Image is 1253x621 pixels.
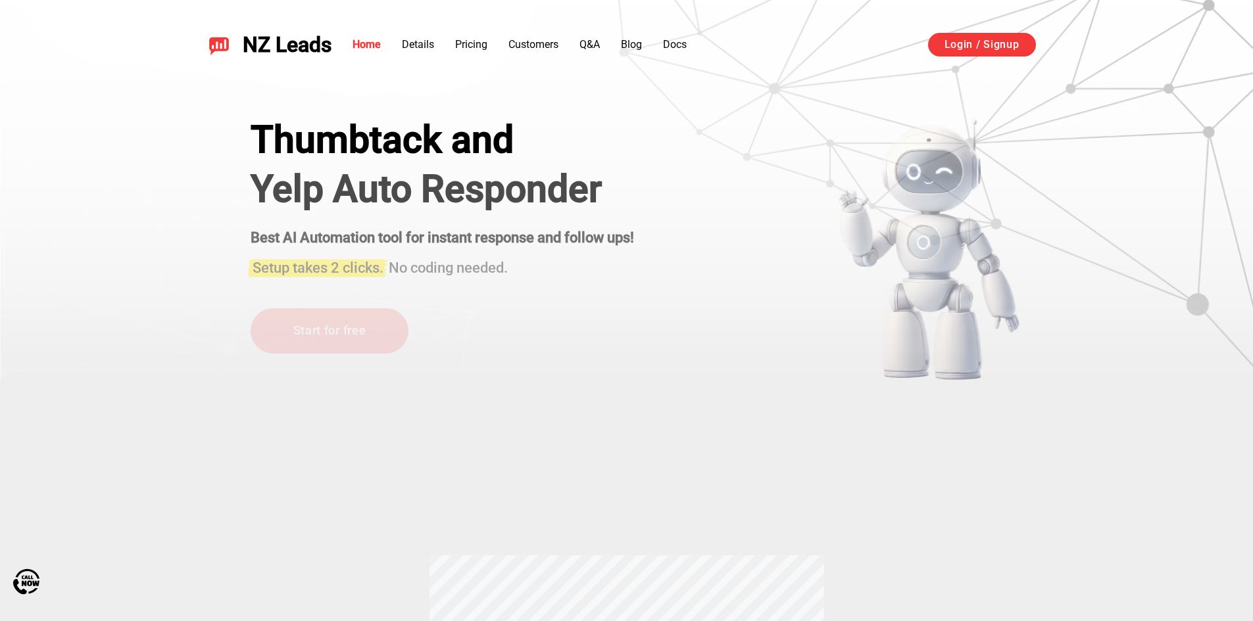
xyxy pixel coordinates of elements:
a: Pricing [455,38,487,51]
a: Docs [663,38,687,51]
a: Start for free [251,308,408,354]
a: Customers [508,38,558,51]
h3: No coding needed. [251,252,634,278]
strong: Best AI Automation tool for instant response and follow ups! [251,229,634,246]
a: Blog [621,38,642,51]
img: NZ Leads logo [209,34,230,55]
img: Call Now [13,568,39,595]
span: NZ Leads [243,33,332,57]
a: Details [402,38,434,51]
a: Home [353,38,381,51]
h1: Yelp Auto Responder [251,168,634,211]
span: Setup takes 2 clicks. [253,260,383,276]
img: yelp bot [837,118,1021,381]
div: Thumbtack and [251,118,634,162]
a: Q&A [579,38,600,51]
a: Login / Signup [928,33,1036,57]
